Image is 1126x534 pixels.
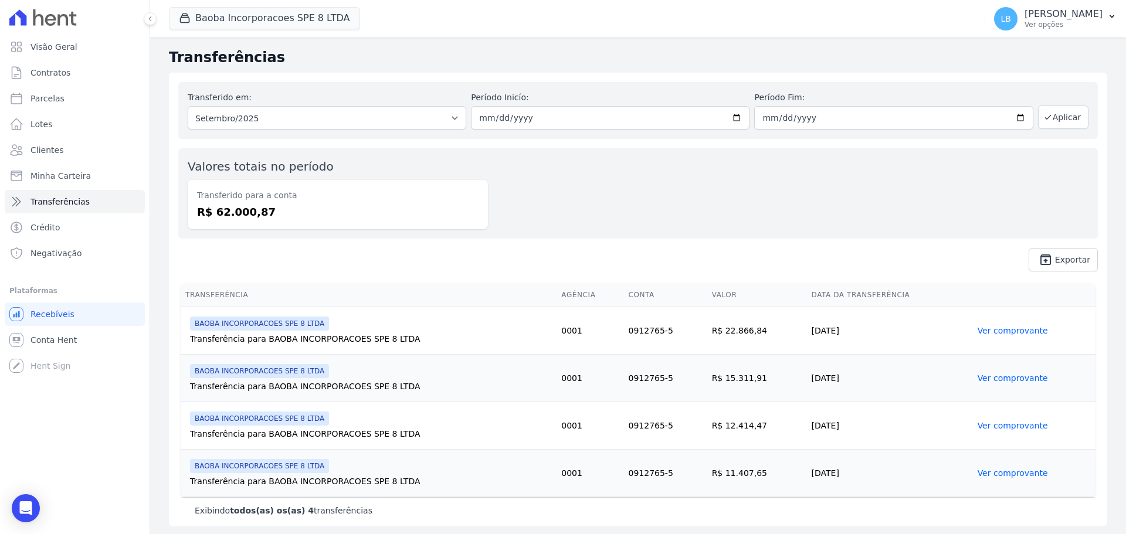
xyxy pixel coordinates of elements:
[5,35,145,59] a: Visão Geral
[1055,256,1090,263] span: Exportar
[807,355,973,402] td: [DATE]
[190,317,329,331] span: BAOBA INCORPORACOES SPE 8 LTDA
[624,450,707,497] td: 0912765-5
[5,302,145,326] a: Recebíveis
[557,450,623,497] td: 0001
[30,308,74,320] span: Recebíveis
[5,164,145,188] a: Minha Carteira
[188,93,252,102] label: Transferido em:
[807,450,973,497] td: [DATE]
[169,47,1107,68] h2: Transferências
[30,93,65,104] span: Parcelas
[557,307,623,355] td: 0001
[1039,253,1053,267] i: unarchive
[557,402,623,450] td: 0001
[624,355,707,402] td: 0912765-5
[1000,15,1010,23] span: LB
[807,307,973,355] td: [DATE]
[985,2,1126,35] button: LB [PERSON_NAME] Ver opções
[30,118,53,130] span: Lotes
[190,475,552,487] div: Transferência para BAOBA INCORPORACOES SPE 8 LTDA
[707,283,807,307] th: Valor
[1025,8,1103,20] p: [PERSON_NAME]
[12,494,40,522] div: Open Intercom Messenger
[5,190,145,213] a: Transferências
[5,113,145,136] a: Lotes
[1025,20,1103,29] p: Ver opções
[807,402,973,450] td: [DATE]
[707,450,807,497] td: R$ 11.407,65
[190,411,329,426] span: BAOBA INCORPORACOES SPE 8 LTDA
[30,67,70,79] span: Contratos
[30,170,91,182] span: Minha Carteira
[5,216,145,239] a: Crédito
[5,87,145,110] a: Parcelas
[190,380,552,392] div: Transferência para BAOBA INCORPORACOES SPE 8 LTDA
[9,284,140,298] div: Plataformas
[5,242,145,265] a: Negativação
[978,468,1048,478] a: Ver comprovante
[557,283,623,307] th: Agência
[978,373,1048,383] a: Ver comprovante
[30,222,60,233] span: Crédito
[471,91,749,104] label: Período Inicío:
[169,7,360,29] button: Baoba Incorporacoes SPE 8 LTDA
[807,283,973,307] th: Data da Transferência
[978,421,1048,430] a: Ver comprovante
[30,334,77,346] span: Conta Hent
[624,283,707,307] th: Conta
[978,326,1048,335] a: Ver comprovante
[30,41,77,53] span: Visão Geral
[754,91,1033,104] label: Período Fim:
[5,61,145,84] a: Contratos
[707,307,807,355] td: R$ 22.866,84
[30,247,82,259] span: Negativação
[181,283,557,307] th: Transferência
[197,204,479,220] dd: R$ 62.000,87
[230,506,314,515] b: todos(as) os(as) 4
[1038,106,1088,129] button: Aplicar
[5,328,145,352] a: Conta Hent
[5,138,145,162] a: Clientes
[624,307,707,355] td: 0912765-5
[30,144,63,156] span: Clientes
[1029,248,1098,271] a: unarchive Exportar
[624,402,707,450] td: 0912765-5
[190,333,552,345] div: Transferência para BAOBA INCORPORACOES SPE 8 LTDA
[707,355,807,402] td: R$ 15.311,91
[557,355,623,402] td: 0001
[197,189,479,202] dt: Transferido para a conta
[707,402,807,450] td: R$ 12.414,47
[195,505,372,516] p: Exibindo transferências
[30,196,90,208] span: Transferências
[188,159,334,174] label: Valores totais no período
[190,428,552,440] div: Transferência para BAOBA INCORPORACOES SPE 8 LTDA
[190,459,329,473] span: BAOBA INCORPORACOES SPE 8 LTDA
[190,364,329,378] span: BAOBA INCORPORACOES SPE 8 LTDA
